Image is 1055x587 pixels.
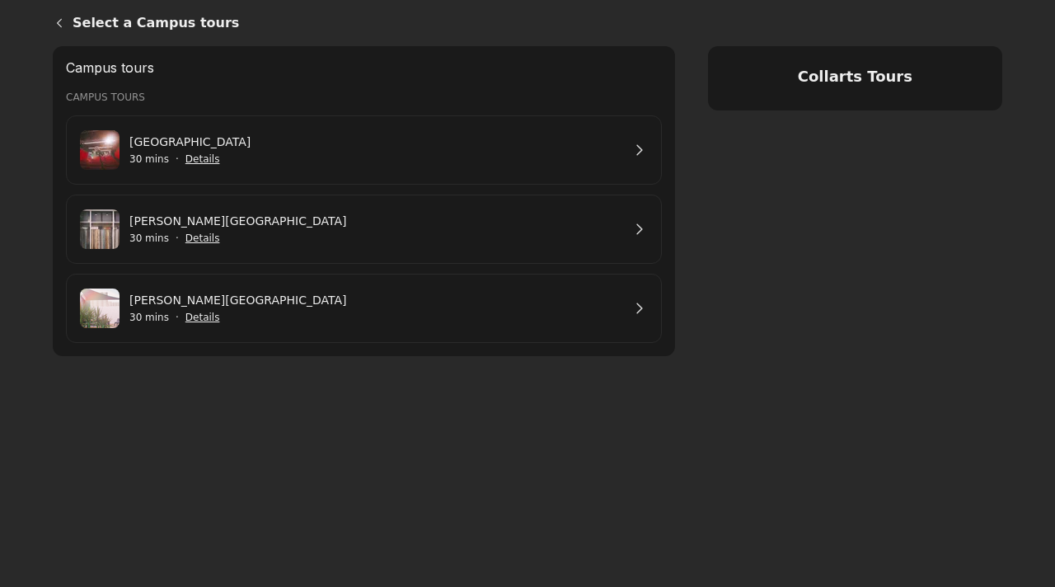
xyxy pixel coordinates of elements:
[66,89,662,106] h3: Campus Tours
[66,59,662,76] h2: Campus tours
[129,291,621,309] a: [PERSON_NAME][GEOGRAPHIC_DATA]
[73,13,1002,33] h1: Select a Campus tours
[185,309,220,326] button: Show details for George St Campus
[129,133,621,151] a: [GEOGRAPHIC_DATA]
[185,230,220,247] button: Show details for Cromwell St Campus
[129,212,621,230] a: [PERSON_NAME][GEOGRAPHIC_DATA]
[40,3,73,43] a: Back
[185,151,220,167] button: Show details for Wellington St Campus
[728,66,982,87] h4: Collarts Tours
